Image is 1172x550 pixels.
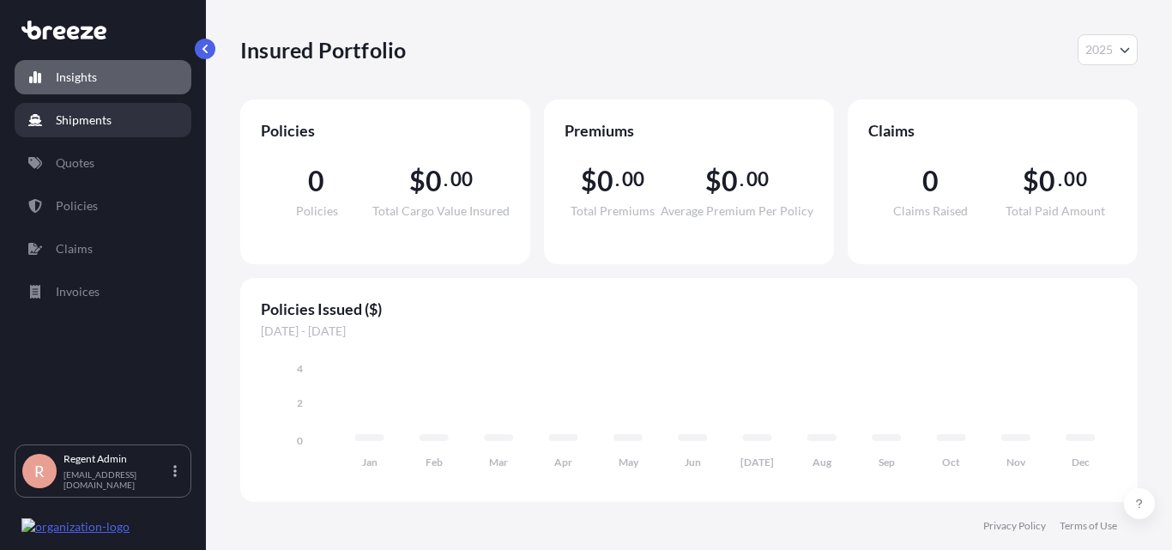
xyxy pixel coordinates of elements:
[34,462,45,480] span: R
[261,323,1117,340] span: [DATE] - [DATE]
[879,456,895,468] tspan: Sep
[261,299,1117,319] span: Policies Issued ($)
[426,167,442,195] span: 0
[1064,172,1086,186] span: 00
[597,167,613,195] span: 0
[56,69,97,86] p: Insights
[1085,41,1113,58] span: 2025
[56,154,94,172] p: Quotes
[56,112,112,129] p: Shipments
[297,362,303,375] tspan: 4
[1006,456,1026,468] tspan: Nov
[489,456,508,468] tspan: Mar
[581,167,597,195] span: $
[1006,205,1105,217] span: Total Paid Amount
[661,205,813,217] span: Average Premium Per Policy
[56,197,98,215] p: Policies
[426,456,443,468] tspan: Feb
[56,283,100,300] p: Invoices
[722,167,738,195] span: 0
[15,275,191,309] a: Invoices
[15,189,191,223] a: Policies
[444,172,448,186] span: .
[746,172,769,186] span: 00
[15,146,191,180] a: Quotes
[942,456,960,468] tspan: Oct
[15,232,191,266] a: Claims
[1078,34,1138,65] button: Year Selector
[409,167,426,195] span: $
[1060,519,1117,533] a: Terms of Use
[261,120,510,141] span: Policies
[705,167,722,195] span: $
[740,456,774,468] tspan: [DATE]
[565,120,813,141] span: Premiums
[21,518,130,535] img: organization-logo
[297,396,303,409] tspan: 2
[15,103,191,137] a: Shipments
[571,205,655,217] span: Total Premiums
[619,456,639,468] tspan: May
[296,205,338,217] span: Policies
[893,205,968,217] span: Claims Raised
[63,452,170,466] p: Regent Admin
[983,519,1046,533] a: Privacy Policy
[922,167,939,195] span: 0
[1023,167,1039,195] span: $
[615,172,619,186] span: .
[1058,172,1062,186] span: .
[56,240,93,257] p: Claims
[372,205,510,217] span: Total Cargo Value Insured
[740,172,744,186] span: .
[554,456,572,468] tspan: Apr
[15,60,191,94] a: Insights
[685,456,701,468] tspan: Jun
[308,167,324,195] span: 0
[868,120,1117,141] span: Claims
[297,434,303,447] tspan: 0
[1039,167,1055,195] span: 0
[63,469,170,490] p: [EMAIL_ADDRESS][DOMAIN_NAME]
[362,456,378,468] tspan: Jan
[813,456,832,468] tspan: Aug
[240,36,406,63] p: Insured Portfolio
[1072,456,1090,468] tspan: Dec
[622,172,644,186] span: 00
[450,172,473,186] span: 00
